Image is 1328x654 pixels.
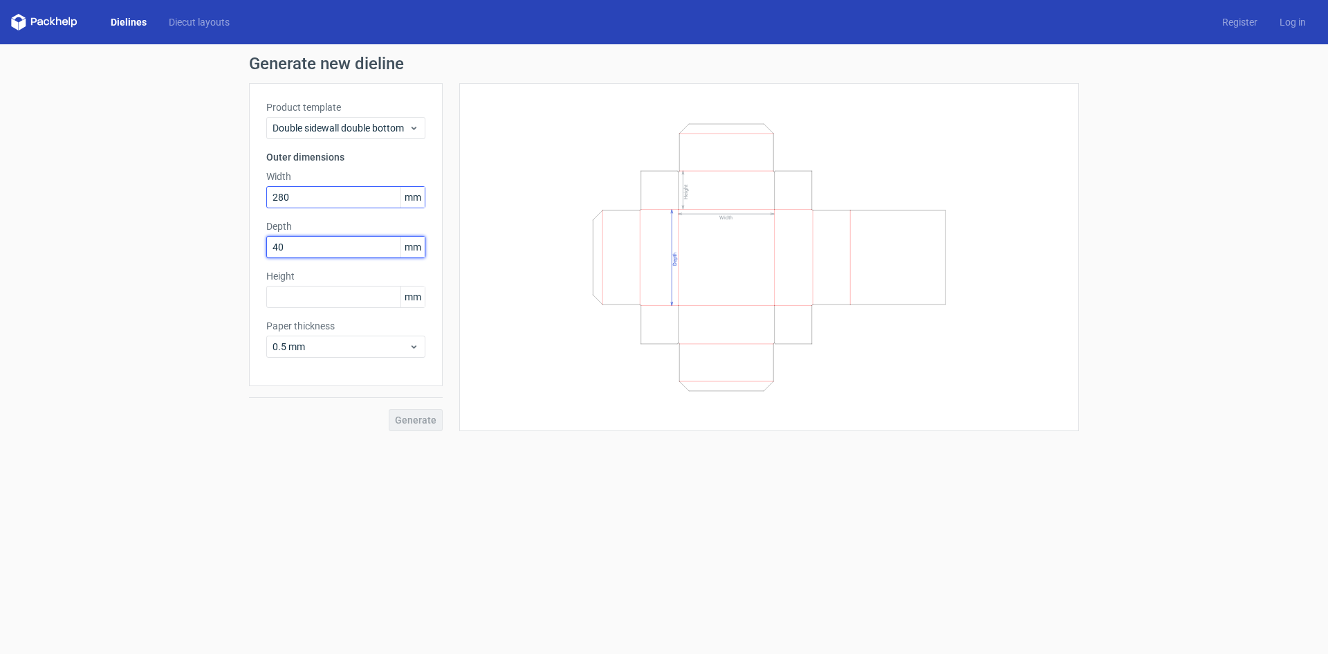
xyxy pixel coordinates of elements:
[1269,15,1317,29] a: Log in
[266,170,425,183] label: Width
[266,319,425,333] label: Paper thickness
[266,269,425,283] label: Height
[266,100,425,114] label: Product template
[273,121,409,135] span: Double sidewall double bottom
[672,253,678,266] text: Depth
[719,215,732,221] text: Width
[100,15,158,29] a: Dielines
[158,15,241,29] a: Diecut layouts
[273,340,409,354] span: 0.5 mm
[400,187,425,208] span: mm
[400,237,425,257] span: mm
[249,55,1079,72] h1: Generate new dieline
[1211,15,1269,29] a: Register
[683,183,689,199] text: Height
[400,287,425,307] span: mm
[266,150,425,164] h3: Outer dimensions
[266,219,425,233] label: Depth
